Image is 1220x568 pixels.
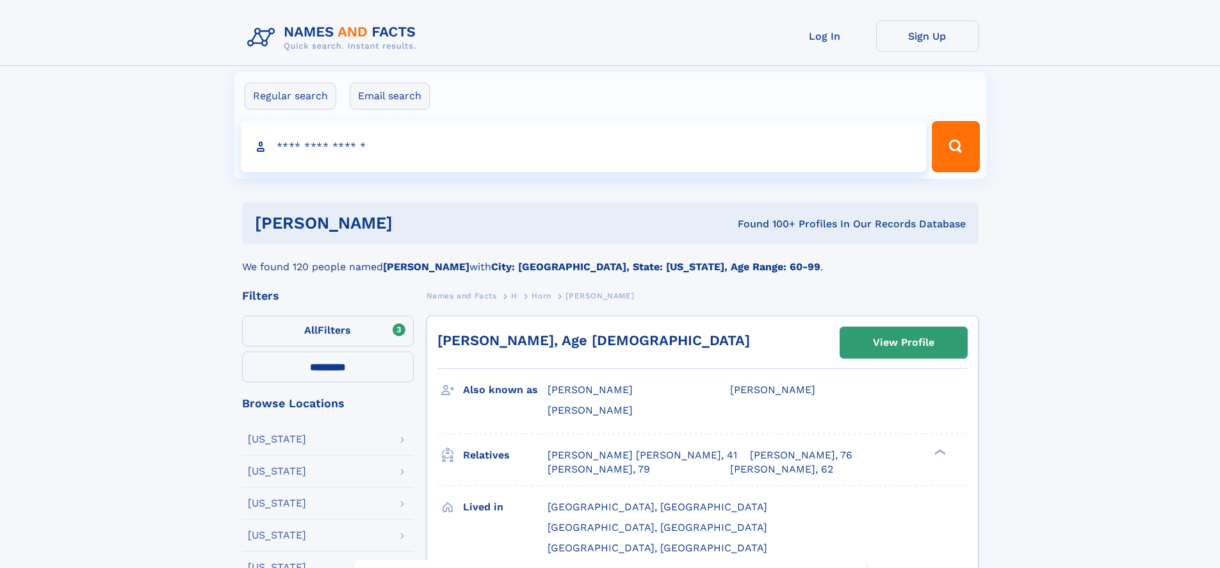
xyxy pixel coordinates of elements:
[242,20,427,55] img: Logo Names and Facts
[304,324,318,336] span: All
[532,291,551,300] span: Horn
[383,261,469,273] b: [PERSON_NAME]
[437,332,750,348] a: [PERSON_NAME], Age [DEMOGRAPHIC_DATA]
[565,217,966,231] div: Found 100+ Profiles In Our Records Database
[248,466,306,476] div: [US_STATE]
[255,215,565,231] h1: [PERSON_NAME]
[248,498,306,508] div: [US_STATE]
[840,327,967,358] a: View Profile
[548,462,650,476] a: [PERSON_NAME], 79
[730,462,833,476] a: [PERSON_NAME], 62
[245,83,336,110] label: Regular search
[548,448,737,462] a: [PERSON_NAME] [PERSON_NAME], 41
[427,288,497,304] a: Names and Facts
[730,384,815,396] span: [PERSON_NAME]
[548,542,767,554] span: [GEOGRAPHIC_DATA], [GEOGRAPHIC_DATA]
[932,121,979,172] button: Search Button
[463,379,548,401] h3: Also known as
[242,398,414,409] div: Browse Locations
[511,288,517,304] a: H
[876,20,979,52] a: Sign Up
[491,261,820,273] b: City: [GEOGRAPHIC_DATA], State: [US_STATE], Age Range: 60-99
[242,316,414,346] label: Filters
[532,288,551,304] a: Horn
[548,384,633,396] span: [PERSON_NAME]
[774,20,876,52] a: Log In
[242,244,979,275] div: We found 120 people named with .
[565,291,634,300] span: [PERSON_NAME]
[548,501,767,513] span: [GEOGRAPHIC_DATA], [GEOGRAPHIC_DATA]
[873,328,934,357] div: View Profile
[248,530,306,540] div: [US_STATE]
[241,121,927,172] input: search input
[350,83,430,110] label: Email search
[242,290,414,302] div: Filters
[511,291,517,300] span: H
[931,448,947,456] div: ❯
[548,521,767,533] span: [GEOGRAPHIC_DATA], [GEOGRAPHIC_DATA]
[463,496,548,518] h3: Lived in
[548,404,633,416] span: [PERSON_NAME]
[750,448,852,462] a: [PERSON_NAME], 76
[248,434,306,444] div: [US_STATE]
[463,444,548,466] h3: Relatives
